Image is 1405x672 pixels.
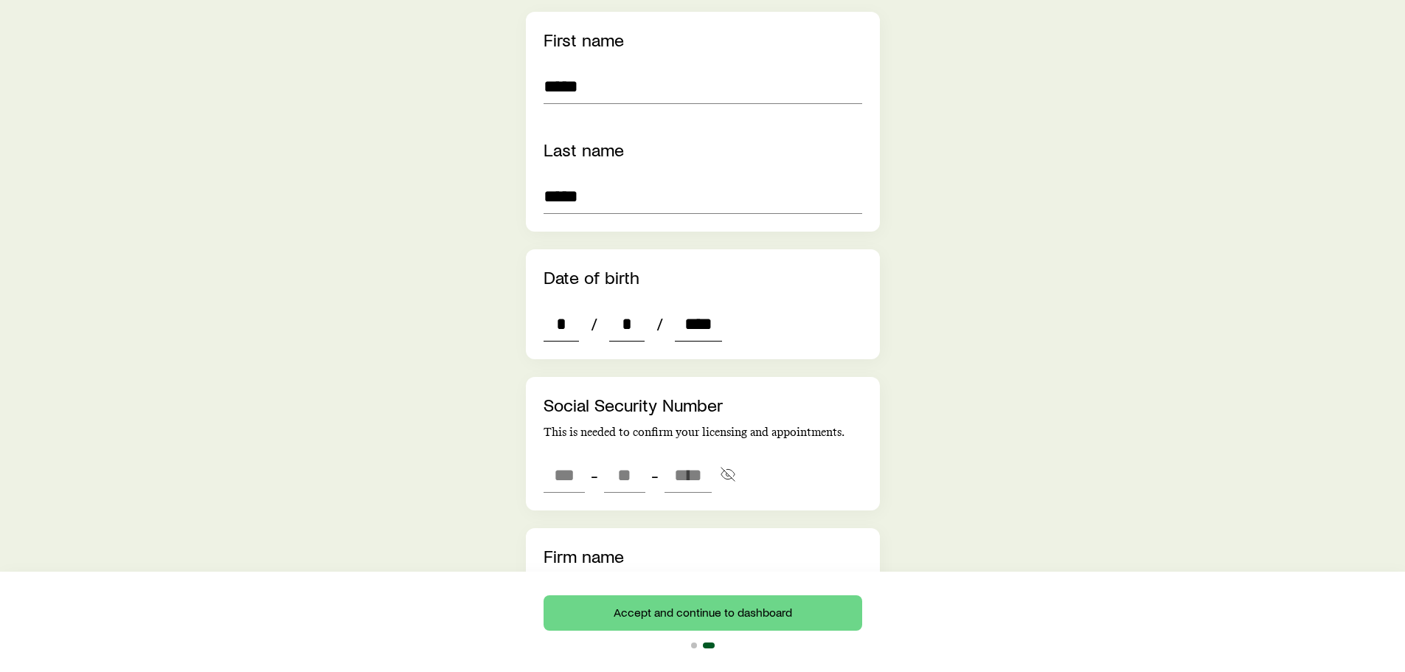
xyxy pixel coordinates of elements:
[544,306,722,342] div: dateOfBirth
[651,314,669,334] span: /
[544,29,624,50] label: First name
[651,465,659,485] span: -
[544,545,624,567] label: Firm name
[544,266,639,288] label: Date of birth
[585,314,603,334] span: /
[591,465,598,485] span: -
[544,139,624,160] label: Last name
[544,425,862,440] p: This is needed to confirm your licensing and appointments.
[544,595,862,631] button: Accept and continue to dashboard
[544,394,723,415] label: Social Security Number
